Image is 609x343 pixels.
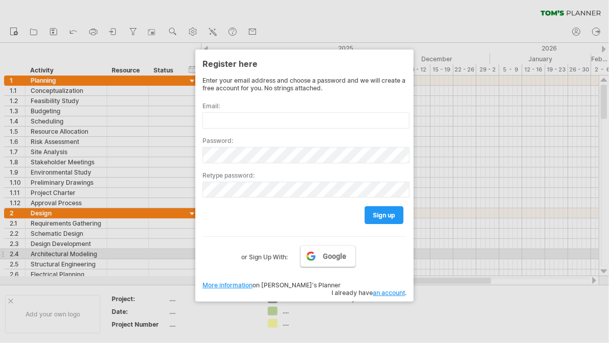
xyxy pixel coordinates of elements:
label: or Sign Up With: [242,246,288,263]
a: an account [373,289,405,297]
span: Google [323,252,347,260]
span: on [PERSON_NAME]'s Planner [202,281,341,289]
a: More information [202,281,252,289]
span: I already have . [332,289,407,297]
div: Enter your email address and choose a password and we will create a free account for you. No stri... [202,77,407,92]
label: Email: [202,102,407,110]
div: Register here [202,54,407,72]
label: Retype password: [202,171,407,179]
a: sign up [365,206,403,224]
label: Password: [202,137,407,144]
span: sign up [373,211,395,219]
a: Google [300,246,356,267]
